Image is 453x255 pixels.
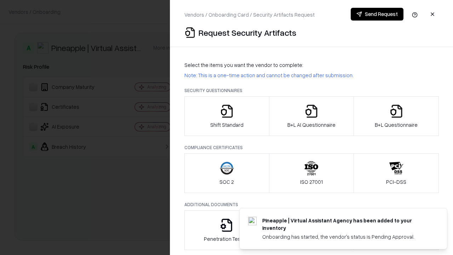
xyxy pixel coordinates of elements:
[184,87,439,93] p: Security Questionnaires
[184,202,439,208] p: Additional Documents
[184,144,439,151] p: Compliance Certificates
[354,153,439,193] button: PCI-DSS
[219,178,234,186] p: SOC 2
[262,233,430,240] div: Onboarding has started, the vendor's status is Pending Approval.
[354,96,439,136] button: B+L Questionnaire
[184,72,439,79] p: Note: This is a one-time action and cannot be changed after submission.
[300,178,323,186] p: ISO 27001
[210,121,243,129] p: Shift Standard
[287,121,336,129] p: B+L AI Questionnaire
[262,217,430,232] div: Pineapple | Virtual Assistant Agency has been added to your inventory
[248,217,257,225] img: trypineapple.com
[184,153,269,193] button: SOC 2
[184,61,439,69] p: Select the items you want the vendor to complete:
[269,96,354,136] button: B+L AI Questionnaire
[386,178,406,186] p: PCI-DSS
[184,210,269,250] button: Penetration Testing
[199,27,296,38] p: Request Security Artifacts
[375,121,418,129] p: B+L Questionnaire
[184,11,315,18] p: Vendors / Onboarding Card / Security Artifacts Request
[269,153,354,193] button: ISO 27001
[204,235,250,243] p: Penetration Testing
[351,8,403,21] button: Send Request
[184,96,269,136] button: Shift Standard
